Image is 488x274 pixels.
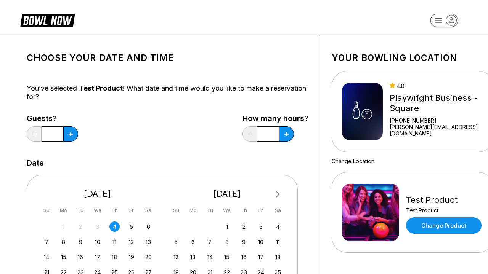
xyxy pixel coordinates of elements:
[188,237,198,247] div: Choose Monday, October 6th, 2025
[58,205,69,215] div: Mo
[342,83,383,140] img: Playwright Business - Square
[273,237,283,247] div: Choose Saturday, October 11th, 2025
[272,188,284,201] button: Next Month
[256,237,266,247] div: Choose Friday, October 10th, 2025
[75,221,86,232] div: Not available Tuesday, September 2nd, 2025
[75,237,86,247] div: Choose Tuesday, September 9th, 2025
[109,205,120,215] div: Th
[239,237,249,247] div: Choose Thursday, October 9th, 2025
[406,195,482,205] div: Test Product
[58,237,69,247] div: Choose Monday, September 8th, 2025
[58,221,69,232] div: Not available Monday, September 1st, 2025
[109,221,120,232] div: Choose Thursday, September 4th, 2025
[42,205,52,215] div: Su
[79,84,123,92] span: Test Product
[171,205,181,215] div: Su
[92,252,103,262] div: Choose Wednesday, September 17th, 2025
[109,237,120,247] div: Choose Thursday, September 11th, 2025
[171,252,181,262] div: Choose Sunday, October 12th, 2025
[171,237,181,247] div: Choose Sunday, October 5th, 2025
[92,221,103,232] div: Not available Wednesday, September 3rd, 2025
[390,83,483,89] div: 4.8
[143,252,154,262] div: Choose Saturday, September 20th, 2025
[205,237,215,247] div: Choose Tuesday, October 7th, 2025
[126,221,136,232] div: Choose Friday, September 5th, 2025
[168,189,286,199] div: [DATE]
[109,252,120,262] div: Choose Thursday, September 18th, 2025
[92,205,103,215] div: We
[75,252,86,262] div: Choose Tuesday, September 16th, 2025
[273,221,283,232] div: Choose Saturday, October 4th, 2025
[256,221,266,232] div: Choose Friday, October 3rd, 2025
[390,124,483,137] a: [PERSON_NAME][EMAIL_ADDRESS][DOMAIN_NAME]
[406,207,482,213] div: Test Product
[239,221,249,232] div: Choose Thursday, October 2nd, 2025
[143,221,154,232] div: Choose Saturday, September 6th, 2025
[273,252,283,262] div: Choose Saturday, October 18th, 2025
[42,237,52,247] div: Choose Sunday, September 7th, 2025
[332,158,374,164] a: Change Location
[390,93,483,113] div: Playwright Business - Square
[256,205,266,215] div: Fr
[222,237,232,247] div: Choose Wednesday, October 8th, 2025
[273,205,283,215] div: Sa
[39,189,157,199] div: [DATE]
[188,205,198,215] div: Mo
[75,205,86,215] div: Tu
[143,205,154,215] div: Sa
[188,252,198,262] div: Choose Monday, October 13th, 2025
[27,114,78,123] label: Guests?
[58,252,69,262] div: Choose Monday, September 15th, 2025
[143,237,154,247] div: Choose Saturday, September 13th, 2025
[92,237,103,247] div: Choose Wednesday, September 10th, 2025
[242,114,308,123] label: How many hours?
[126,252,136,262] div: Choose Friday, September 19th, 2025
[342,184,399,241] img: Test Product
[222,252,232,262] div: Choose Wednesday, October 15th, 2025
[126,205,136,215] div: Fr
[239,252,249,262] div: Choose Thursday, October 16th, 2025
[222,205,232,215] div: We
[27,53,308,63] h1: Choose your Date and time
[126,237,136,247] div: Choose Friday, September 12th, 2025
[256,252,266,262] div: Choose Friday, October 17th, 2025
[27,84,308,101] div: You’ve selected ! What date and time would you like to make a reservation for?
[239,205,249,215] div: Th
[222,221,232,232] div: Choose Wednesday, October 1st, 2025
[27,159,44,167] label: Date
[390,117,483,124] div: [PHONE_NUMBER]
[42,252,52,262] div: Choose Sunday, September 14th, 2025
[205,205,215,215] div: Tu
[406,217,482,234] a: Change Product
[205,252,215,262] div: Choose Tuesday, October 14th, 2025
